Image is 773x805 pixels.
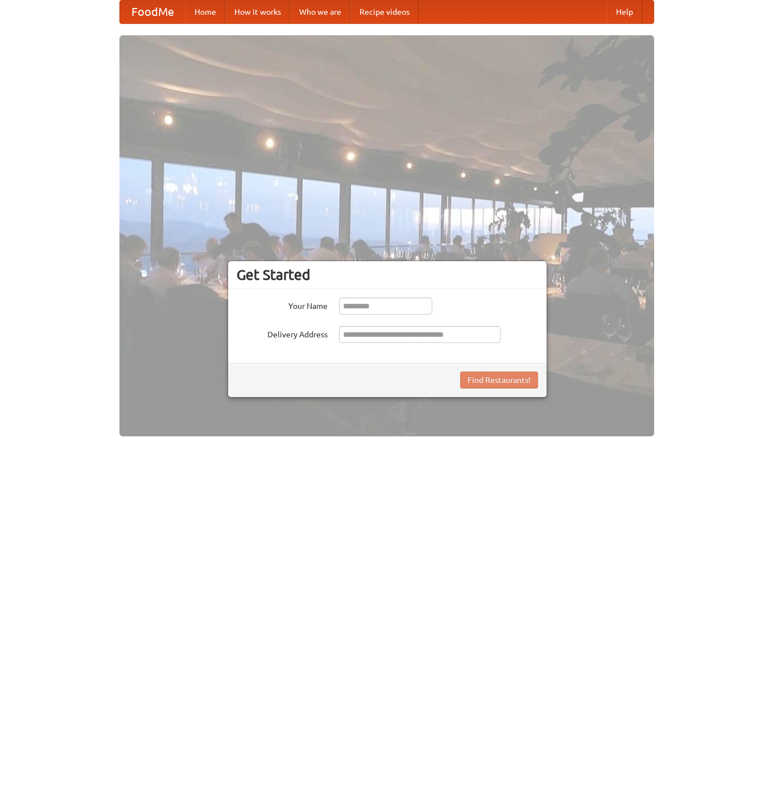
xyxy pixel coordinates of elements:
[350,1,419,23] a: Recipe videos
[237,266,538,283] h3: Get Started
[185,1,225,23] a: Home
[460,371,538,389] button: Find Restaurants!
[237,298,328,312] label: Your Name
[237,326,328,340] label: Delivery Address
[607,1,642,23] a: Help
[225,1,290,23] a: How it works
[290,1,350,23] a: Who we are
[120,1,185,23] a: FoodMe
